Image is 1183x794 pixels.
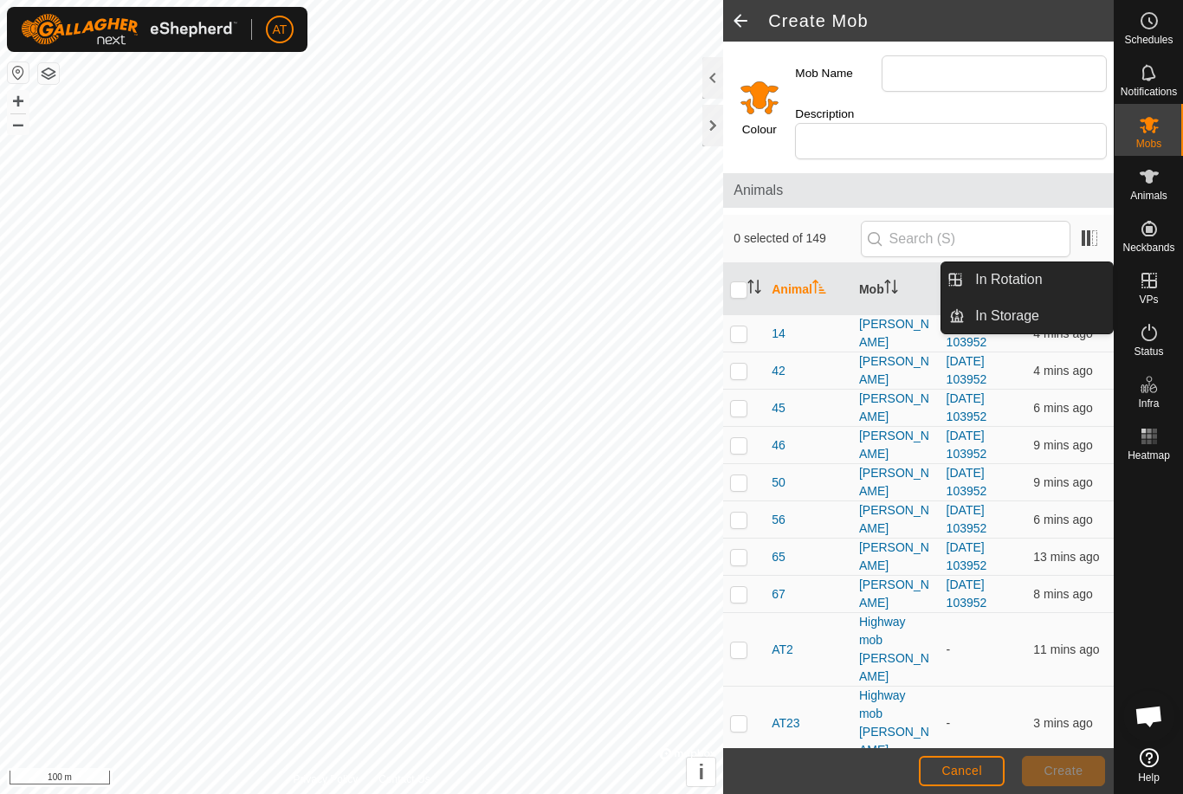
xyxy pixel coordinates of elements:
[1033,401,1092,415] span: 27 Sep 2025 at 6:12 pm
[1128,450,1170,461] span: Heatmap
[947,716,951,730] app-display-virtual-paddock-transition: -
[1122,242,1174,253] span: Neckbands
[1136,139,1161,149] span: Mobs
[947,578,987,610] a: [DATE] 103952
[1033,642,1099,656] span: 27 Sep 2025 at 6:07 pm
[919,756,1005,786] button: Cancel
[698,760,704,784] span: i
[772,325,785,343] span: 14
[1033,550,1099,564] span: 27 Sep 2025 at 6:05 pm
[941,262,1113,297] li: In Rotation
[1033,326,1092,340] span: 27 Sep 2025 at 6:14 pm
[1134,346,1163,357] span: Status
[965,299,1113,333] a: In Storage
[947,466,987,498] a: [DATE] 103952
[859,390,933,426] div: [PERSON_NAME]
[941,764,982,778] span: Cancel
[859,315,933,352] div: [PERSON_NAME]
[687,758,715,786] button: i
[294,771,359,787] a: Privacy Policy
[1115,741,1183,790] a: Help
[1138,772,1160,783] span: Help
[1138,398,1159,409] span: Infra
[273,21,288,39] span: AT
[947,429,987,461] a: [DATE] 103952
[8,62,29,83] button: Reset Map
[772,585,785,604] span: 67
[1139,294,1158,305] span: VPs
[859,613,933,686] div: Highway mob [PERSON_NAME]
[765,263,852,315] th: Animal
[1033,716,1092,730] span: 27 Sep 2025 at 6:15 pm
[742,121,777,139] label: Colour
[795,106,882,123] label: Description
[1033,513,1092,526] span: 27 Sep 2025 at 6:12 pm
[1033,438,1092,452] span: 27 Sep 2025 at 6:09 pm
[772,362,785,380] span: 42
[772,474,785,492] span: 50
[1033,587,1092,601] span: 27 Sep 2025 at 6:10 pm
[947,503,987,535] a: [DATE] 103952
[859,501,933,538] div: [PERSON_NAME]
[941,299,1113,333] li: In Storage
[8,91,29,112] button: +
[795,55,882,92] label: Mob Name
[965,262,1113,297] a: In Rotation
[1022,756,1105,786] button: Create
[38,63,59,84] button: Map Layers
[772,511,785,529] span: 56
[1044,764,1083,778] span: Create
[1033,475,1092,489] span: 27 Sep 2025 at 6:09 pm
[768,10,1114,31] h2: Create Mob
[772,436,785,455] span: 46
[947,642,951,656] app-display-virtual-paddock-transition: -
[747,282,761,296] p-sorticon: Activate to sort
[859,464,933,500] div: [PERSON_NAME]
[8,113,29,134] button: –
[21,14,237,45] img: Gallagher Logo
[734,229,860,248] span: 0 selected of 149
[975,269,1042,290] span: In Rotation
[947,391,987,423] a: [DATE] 103952
[812,282,826,296] p-sorticon: Activate to sort
[861,221,1070,257] input: Search (S)
[859,687,933,759] div: Highway mob [PERSON_NAME]
[940,263,1027,315] th: VP
[772,714,799,733] span: AT23
[852,263,940,315] th: Mob
[947,354,987,386] a: [DATE] 103952
[975,306,1039,326] span: In Storage
[947,540,987,572] a: [DATE] 103952
[859,352,933,389] div: [PERSON_NAME]
[859,576,933,612] div: [PERSON_NAME]
[772,641,793,659] span: AT2
[859,427,933,463] div: [PERSON_NAME]
[1124,35,1173,45] span: Schedules
[1130,190,1167,201] span: Animals
[1123,690,1175,742] div: Open chat
[734,180,1103,201] span: Animals
[1033,364,1092,378] span: 27 Sep 2025 at 6:14 pm
[859,539,933,575] div: [PERSON_NAME]
[884,282,898,296] p-sorticon: Activate to sort
[772,399,785,417] span: 45
[772,548,785,566] span: 65
[1121,87,1177,97] span: Notifications
[378,771,430,787] a: Contact Us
